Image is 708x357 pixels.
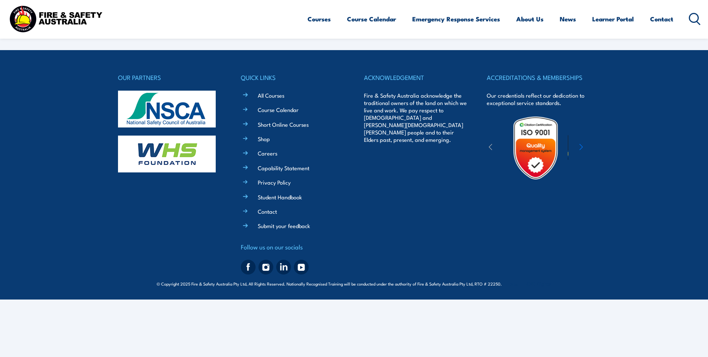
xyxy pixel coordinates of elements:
[364,72,467,83] h4: ACKNOWLEDGEMENT
[510,281,552,287] span: Site:
[650,9,673,29] a: Contact
[241,72,344,83] h4: QUICK LINKS
[308,9,331,29] a: Courses
[487,72,590,83] h4: ACCREDITATIONS & MEMBERSHIPS
[258,135,270,143] a: Shop
[258,193,302,201] a: Student Handbook
[258,120,309,128] a: Short Online Courses
[568,135,632,161] img: ewpa-logo
[258,178,291,186] a: Privacy Policy
[258,164,309,172] a: Capability Statement
[258,91,284,99] a: All Courses
[503,116,568,180] img: Untitled design (19)
[347,9,396,29] a: Course Calendar
[258,149,277,157] a: Careers
[118,136,216,172] img: whs-logo-footer
[364,92,467,143] p: Fire & Safety Australia acknowledge the traditional owners of the land on which we live and work....
[157,280,552,287] span: © Copyright 2025 Fire & Safety Australia Pty Ltd, All Rights Reserved. Nationally Recognised Trai...
[526,280,552,287] a: KND Digital
[516,9,544,29] a: About Us
[412,9,500,29] a: Emergency Response Services
[118,72,221,83] h4: OUR PARTNERS
[487,92,590,106] p: Our credentials reflect our dedication to exceptional service standards.
[592,9,634,29] a: Learner Portal
[258,207,277,215] a: Contact
[560,9,576,29] a: News
[258,222,310,230] a: Submit your feedback
[118,91,216,127] img: nsca-logo-footer
[258,106,299,113] a: Course Calendar
[241,242,344,252] h4: Follow us on our socials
